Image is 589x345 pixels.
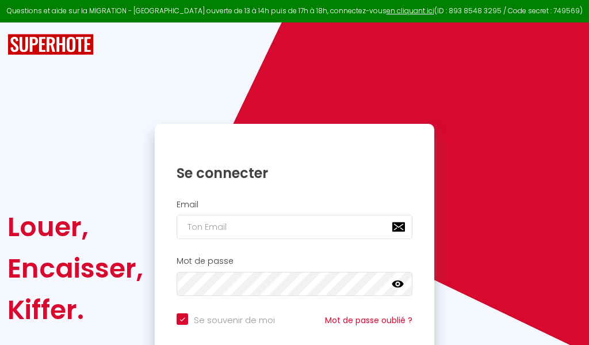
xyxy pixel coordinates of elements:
img: SuperHote logo [7,34,94,55]
h2: Mot de passe [177,256,412,266]
h1: Se connecter [177,164,412,182]
div: Kiffer. [7,289,143,331]
a: en cliquant ici [387,6,434,16]
a: Mot de passe oublié ? [325,314,412,326]
div: Encaisser, [7,248,143,289]
div: Louer, [7,206,143,248]
h2: Email [177,200,412,210]
input: Ton Email [177,215,412,239]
